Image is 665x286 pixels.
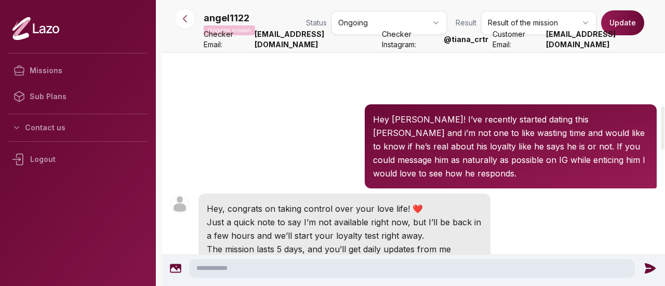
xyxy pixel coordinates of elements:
span: Checker Instagram: [382,29,440,50]
strong: @ tiana_crtr [444,34,488,45]
p: Hey, congrats on taking control over your love life! ❤️ [207,202,482,215]
p: angel1122 [204,11,249,25]
p: Ongoing mission [204,25,255,35]
span: Status [306,18,327,28]
span: Result [456,18,476,28]
p: Just a quick note to say I’m not available right now, but I’ll be back in a few hours and we’ll s... [207,215,482,242]
div: Logout [8,146,148,173]
a: Missions [8,58,148,84]
strong: [EMAIL_ADDRESS][DOMAIN_NAME] [255,29,378,50]
button: Update [601,10,644,35]
p: Hey [PERSON_NAME]! I’ve recently started dating this [PERSON_NAME] and i’m not one to like wastin... [373,113,648,180]
span: Customer Email: [493,29,542,50]
span: Checker Email: [204,29,250,50]
button: Contact us [8,118,148,137]
a: Sub Plans [8,84,148,110]
img: User avatar [170,195,189,213]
